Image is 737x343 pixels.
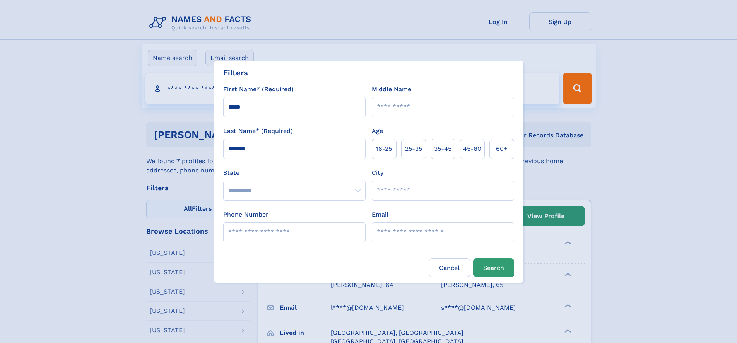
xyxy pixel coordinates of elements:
[429,258,470,277] label: Cancel
[223,126,293,136] label: Last Name* (Required)
[223,67,248,78] div: Filters
[376,144,392,154] span: 18‑25
[223,210,268,219] label: Phone Number
[434,144,451,154] span: 35‑45
[463,144,481,154] span: 45‑60
[372,126,383,136] label: Age
[405,144,422,154] span: 25‑35
[372,168,383,177] label: City
[496,144,508,154] span: 60+
[223,168,366,177] label: State
[223,85,294,94] label: First Name* (Required)
[372,210,388,219] label: Email
[372,85,411,94] label: Middle Name
[473,258,514,277] button: Search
